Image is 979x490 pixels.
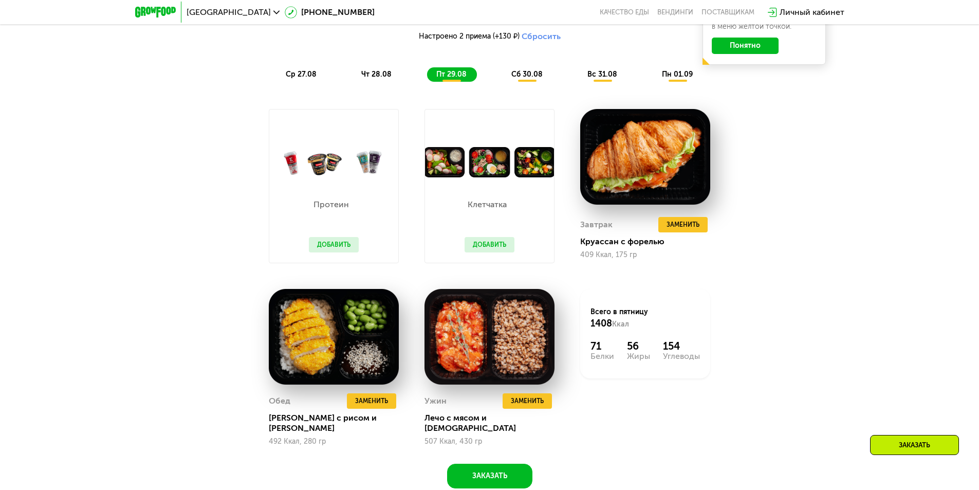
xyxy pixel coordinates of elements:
span: чт 28.08 [361,70,392,79]
span: пн 01.09 [662,70,693,79]
button: Заменить [503,393,552,409]
div: Лечо с мясом и [DEMOGRAPHIC_DATA] [424,413,563,433]
button: Заказать [447,464,532,488]
button: Добавить [465,237,514,252]
div: Личный кабинет [780,6,844,19]
span: Заменить [667,220,699,230]
div: Жиры [627,352,650,360]
div: Ужин [424,393,447,409]
div: 154 [663,340,700,352]
a: [PHONE_NUMBER] [285,6,375,19]
button: Понятно [712,38,779,54]
div: 409 Ккал, 175 гр [580,251,710,259]
a: Вендинги [657,8,693,16]
div: Всего в пятницу [590,307,700,330]
div: поставщикам [701,8,754,16]
a: Качество еды [600,8,649,16]
span: [GEOGRAPHIC_DATA] [187,8,271,16]
div: [PERSON_NAME] с рисом и [PERSON_NAME] [269,413,407,433]
div: 56 [627,340,650,352]
div: Углеводы [663,352,700,360]
button: Заменить [658,217,708,232]
span: 1408 [590,318,612,329]
p: Клетчатка [465,201,509,209]
p: Протеин [309,201,354,209]
div: 71 [590,340,614,352]
div: Завтрак [580,217,613,232]
span: Заменить [511,396,544,406]
div: 492 Ккал, 280 гр [269,438,399,446]
div: 507 Ккал, 430 гр [424,438,555,446]
span: ср 27.08 [286,70,317,79]
div: Белки [590,352,614,360]
span: Заменить [355,396,388,406]
span: пт 29.08 [436,70,467,79]
span: Ккал [612,320,629,329]
div: Заказать [870,435,959,455]
button: Добавить [309,237,359,252]
span: вс 31.08 [587,70,617,79]
div: Круассан с форелью [580,237,718,247]
div: Обед [269,393,290,409]
button: Сбросить [522,31,561,42]
span: Настроено 2 приема (+130 ₽) [419,33,520,40]
button: Заменить [347,393,396,409]
span: сб 30.08 [511,70,543,79]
